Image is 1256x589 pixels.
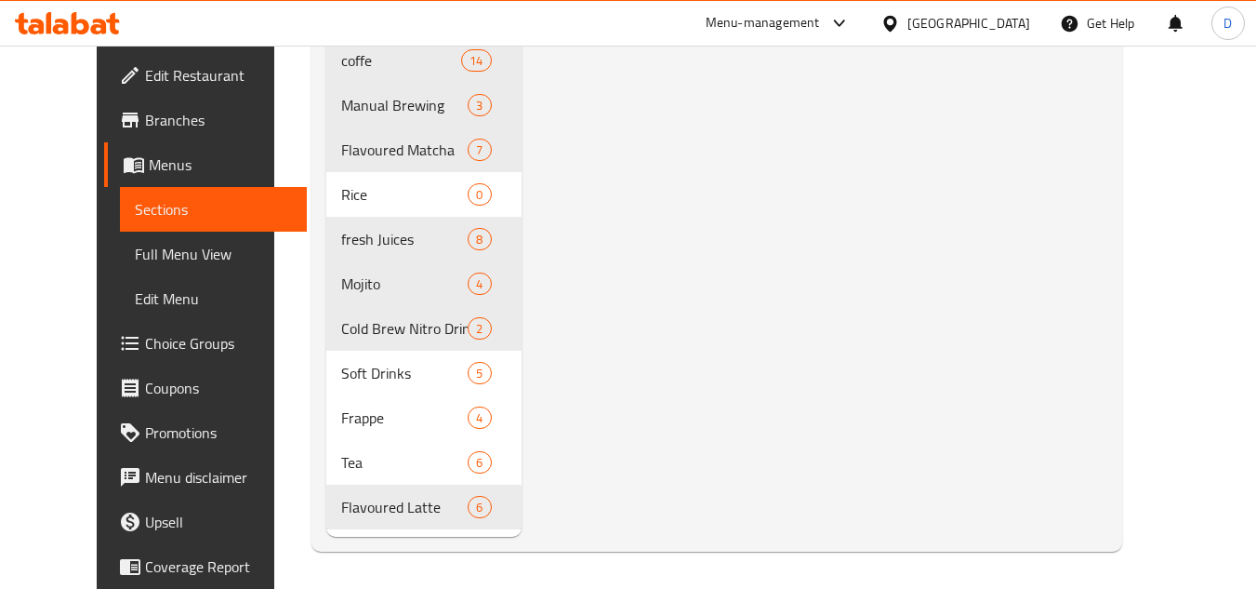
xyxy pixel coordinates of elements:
span: Edit Restaurant [145,64,292,87]
span: Full Menu View [135,243,292,265]
span: Manual Brewing [341,94,469,116]
span: Flavoured Latte [341,496,469,518]
div: Cold Brew Nitro Drink2 [326,306,522,351]
span: 6 [469,499,490,516]
span: Menu disclaimer [145,466,292,489]
span: 0 [469,186,490,204]
a: Branches [104,98,307,142]
div: Menu-management [706,12,820,34]
span: Mojito [341,273,469,295]
span: 6 [469,454,490,472]
span: 4 [469,409,490,427]
div: coffe14 [326,38,522,83]
span: Branches [145,109,292,131]
div: items [468,362,491,384]
a: Menus [104,142,307,187]
a: Promotions [104,410,307,455]
span: Frappe [341,407,469,429]
div: Mojito4 [326,261,522,306]
div: items [468,139,491,161]
div: items [468,273,491,295]
span: coffe [341,49,462,72]
span: 8 [469,231,490,248]
span: Sections [135,198,292,221]
div: items [468,317,491,340]
span: Edit Menu [135,288,292,310]
div: items [468,183,491,206]
span: 5 [469,365,490,382]
span: fresh Juices [341,228,469,250]
a: Edit Restaurant [104,53,307,98]
span: Choice Groups [145,332,292,355]
div: Flavoured Matcha7 [326,127,522,172]
div: Flavoured Latte6 [326,485,522,529]
span: D [1223,13,1232,33]
div: items [468,496,491,518]
a: Sections [120,187,307,232]
span: Coverage Report [145,556,292,578]
span: Upsell [145,511,292,533]
div: [GEOGRAPHIC_DATA] [907,13,1030,33]
div: Soft Drinks5 [326,351,522,395]
span: Flavoured Matcha [341,139,469,161]
div: Manual Brewing3 [326,83,522,127]
span: Coupons [145,377,292,399]
span: Tea [341,451,469,474]
span: Menus [149,154,292,176]
a: Edit Menu [120,276,307,321]
span: 2 [469,320,490,338]
span: 4 [469,275,490,293]
span: 14 [462,52,490,70]
a: Coupons [104,366,307,410]
div: Rice0 [326,172,522,217]
div: Frappe4 [326,395,522,440]
div: items [468,407,491,429]
span: Promotions [145,422,292,444]
span: 7 [469,141,490,159]
div: Tea6 [326,440,522,485]
a: Full Menu View [120,232,307,276]
span: Rice [341,183,469,206]
span: Soft Drinks [341,362,469,384]
a: Coverage Report [104,544,307,589]
a: Menu disclaimer [104,455,307,500]
div: items [461,49,491,72]
div: fresh Juices8 [326,217,522,261]
a: Upsell [104,500,307,544]
a: Choice Groups [104,321,307,366]
div: items [468,228,491,250]
span: 3 [469,97,490,114]
span: Cold Brew Nitro Drink [341,317,469,340]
